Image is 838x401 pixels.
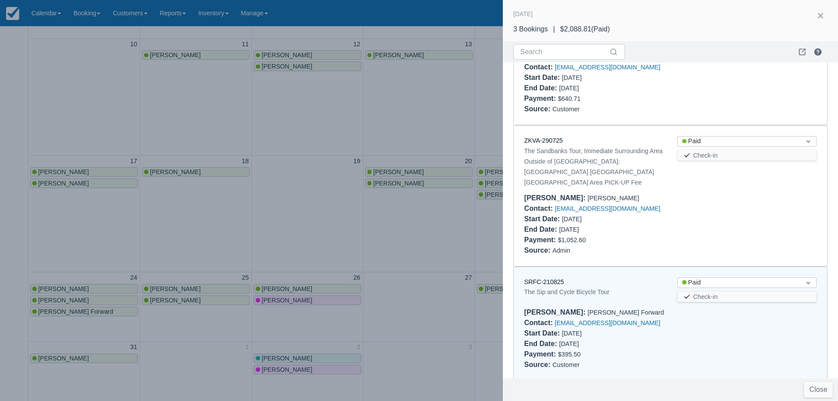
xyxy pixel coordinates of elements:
[524,349,817,360] div: $395.50
[555,205,660,212] a: [EMAIL_ADDRESS][DOMAIN_NAME]
[555,319,660,326] a: [EMAIL_ADDRESS][DOMAIN_NAME]
[524,194,587,202] div: [PERSON_NAME] :
[524,236,558,243] div: Payment :
[524,137,563,144] a: ZKVA-290725
[524,146,663,188] div: The Sandbanks Tour, Immediate Surrounding Area Outside of [GEOGRAPHIC_DATA]: [GEOGRAPHIC_DATA] [G...
[524,287,663,297] div: The Sip and Cycle Bicycle Tour
[524,95,558,102] div: Payment :
[804,137,813,146] span: Dropdown icon
[555,64,660,71] a: [EMAIL_ADDRESS][DOMAIN_NAME]
[524,215,562,223] div: Start Date :
[524,360,817,370] div: Customer
[524,245,817,256] div: Admin
[682,137,796,146] div: Paid
[524,319,555,326] div: Contact :
[513,9,533,19] div: [DATE]
[524,226,559,233] div: End Date :
[524,63,555,71] div: Contact :
[524,105,553,113] div: Source :
[560,24,610,34] div: $2,088.81 ( Paid )
[524,235,817,245] div: $1,052.60
[524,205,555,212] div: Contact :
[524,328,663,339] div: [DATE]
[677,150,817,161] button: Check-in
[804,278,813,287] span: Dropdown icon
[524,83,663,93] div: [DATE]
[524,339,663,349] div: [DATE]
[524,247,553,254] div: Source :
[520,44,608,60] input: Search
[524,72,663,83] div: [DATE]
[524,74,562,81] div: Start Date :
[524,350,558,358] div: Payment :
[524,104,817,114] div: Customer
[524,361,553,368] div: Source :
[524,214,663,224] div: [DATE]
[548,24,560,34] div: |
[682,278,796,288] div: Paid
[524,308,587,316] div: [PERSON_NAME] :
[524,93,817,104] div: $640.71
[513,24,548,34] div: 3 Bookings
[677,291,817,302] button: Check-in
[524,329,562,337] div: Start Date :
[524,340,559,347] div: End Date :
[524,307,817,318] div: [PERSON_NAME] Forward
[804,382,833,398] button: Close
[524,193,817,203] div: [PERSON_NAME]
[524,278,564,285] a: SRFC-210825
[524,224,663,235] div: [DATE]
[524,84,559,92] div: End Date :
